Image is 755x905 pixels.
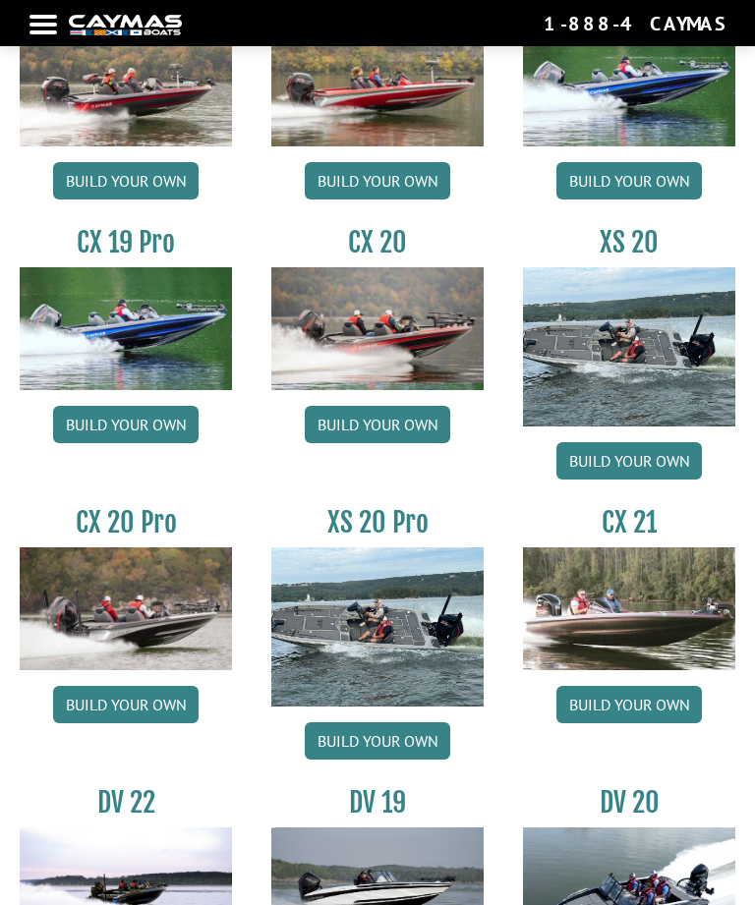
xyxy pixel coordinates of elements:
[556,686,702,723] a: Build your own
[271,25,484,146] img: CX-18SS_thumbnail.jpg
[20,225,232,259] h3: CX 19 Pro
[271,225,484,259] h3: CX 20
[53,162,199,199] a: Build your own
[20,505,232,539] h3: CX 20 Pro
[20,267,232,389] img: CX19_thumbnail.jpg
[523,267,735,426] img: XS_20_resized.jpg
[53,406,199,443] a: Build your own
[523,785,735,820] h3: DV 20
[20,547,232,669] img: CX-20Pro_thumbnail.jpg
[53,686,199,723] a: Build your own
[523,547,735,669] img: CX21_thumb.jpg
[556,442,702,480] a: Build your own
[69,15,182,35] img: white-logo-c9c8dbefe5ff5ceceb0f0178aa75bf4bb51f6bca0971e226c86eb53dfe498488.png
[20,25,232,146] img: CX-18S_thumbnail.jpg
[556,162,702,199] a: Build your own
[305,406,450,443] a: Build your own
[20,785,232,820] h3: DV 22
[523,225,735,259] h3: XS 20
[523,505,735,539] h3: CX 21
[271,505,484,539] h3: XS 20 Pro
[271,547,484,707] img: XS_20_resized.jpg
[271,785,484,820] h3: DV 19
[271,267,484,389] img: CX-20_thumbnail.jpg
[305,722,450,760] a: Build your own
[544,11,726,36] div: 1-888-4CAYMAS
[523,25,735,146] img: CX19_thumbnail.jpg
[305,162,450,199] a: Build your own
